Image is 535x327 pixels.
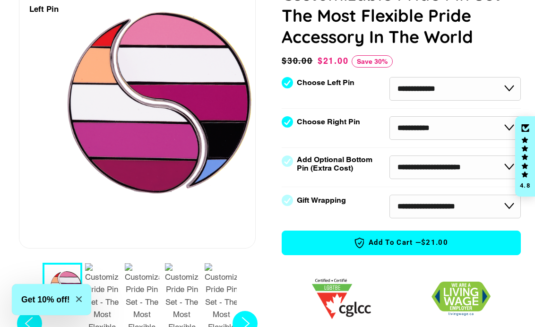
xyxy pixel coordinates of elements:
div: Click to open Judge.me floating reviews tab [515,116,535,197]
label: Add Optional Bottom Pin (Extra Cost) [297,155,376,172]
img: 1705457225.png [312,279,371,319]
label: Gift Wrapping [297,196,346,205]
button: Add to Cart —$21.00 [282,231,521,255]
img: 1706832627.png [431,282,491,316]
span: $21.00 [421,238,448,248]
button: 1 / 7 [43,263,82,311]
div: 4.8 [519,182,531,189]
span: Add to Cart — [296,237,506,249]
